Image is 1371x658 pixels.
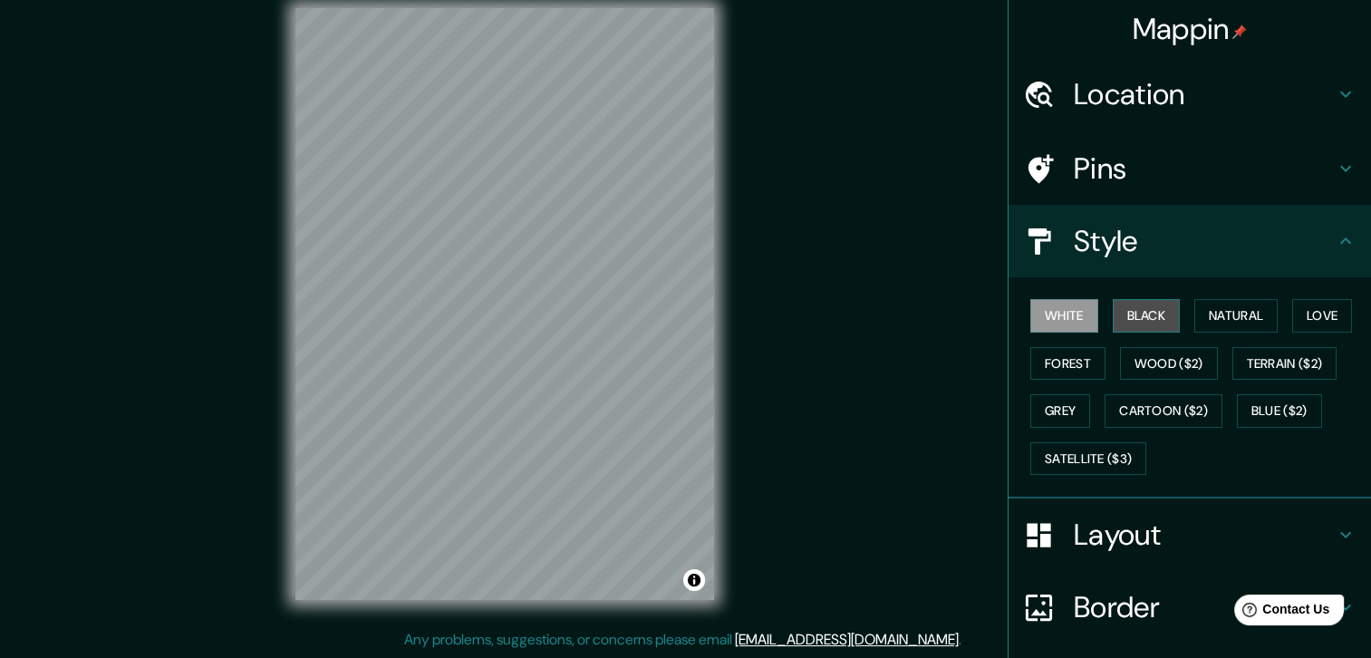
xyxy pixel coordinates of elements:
[1074,589,1335,625] h4: Border
[1074,76,1335,112] h4: Location
[1194,299,1278,333] button: Natural
[1210,587,1351,638] iframe: Help widget launcher
[1105,394,1222,428] button: Cartoon ($2)
[961,629,964,651] div: .
[1232,24,1247,39] img: pin-icon.png
[1074,517,1335,553] h4: Layout
[1074,223,1335,259] h4: Style
[1120,347,1218,381] button: Wood ($2)
[1009,132,1371,205] div: Pins
[1030,442,1146,476] button: Satellite ($3)
[1074,150,1335,187] h4: Pins
[404,629,961,651] p: Any problems, suggestions, or concerns please email .
[735,630,959,649] a: [EMAIL_ADDRESS][DOMAIN_NAME]
[1237,394,1322,428] button: Blue ($2)
[1009,205,1371,277] div: Style
[964,629,968,651] div: .
[1030,347,1105,381] button: Forest
[295,8,714,600] canvas: Map
[1009,571,1371,643] div: Border
[683,569,705,591] button: Toggle attribution
[1030,299,1098,333] button: White
[1009,498,1371,571] div: Layout
[1232,347,1337,381] button: Terrain ($2)
[1133,11,1248,47] h4: Mappin
[1009,58,1371,131] div: Location
[1113,299,1181,333] button: Black
[1292,299,1352,333] button: Love
[1030,394,1090,428] button: Grey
